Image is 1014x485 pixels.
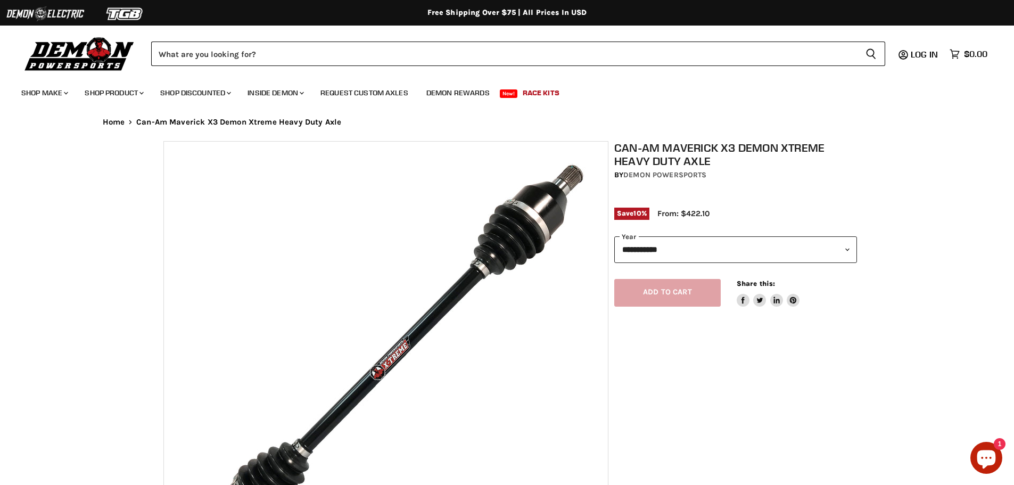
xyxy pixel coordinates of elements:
[614,141,857,168] h1: Can-Am Maverick X3 Demon Xtreme Heavy Duty Axle
[85,4,165,24] img: TGB Logo 2
[103,118,125,127] a: Home
[964,49,987,59] span: $0.00
[657,209,710,218] span: From: $422.10
[81,118,933,127] nav: Breadcrumbs
[623,170,706,179] a: Demon Powersports
[21,35,138,72] img: Demon Powersports
[13,82,75,104] a: Shop Make
[152,82,237,104] a: Shop Discounted
[614,169,857,181] div: by
[77,82,150,104] a: Shop Product
[151,42,857,66] input: Search
[81,8,933,18] div: Free Shipping Over $75 | All Prices In USD
[967,442,1005,476] inbox-online-store-chat: Shopify online store chat
[136,118,341,127] span: Can-Am Maverick X3 Demon Xtreme Heavy Duty Axle
[515,82,567,104] a: Race Kits
[944,46,993,62] a: $0.00
[13,78,985,104] ul: Main menu
[5,4,85,24] img: Demon Electric Logo 2
[633,209,641,217] span: 10
[906,50,944,59] a: Log in
[418,82,498,104] a: Demon Rewards
[151,42,885,66] form: Product
[857,42,885,66] button: Search
[911,49,938,60] span: Log in
[240,82,310,104] a: Inside Demon
[737,280,775,287] span: Share this:
[500,89,518,98] span: New!
[614,236,857,262] select: year
[312,82,416,104] a: Request Custom Axles
[614,208,649,219] span: Save %
[737,279,800,307] aside: Share this:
